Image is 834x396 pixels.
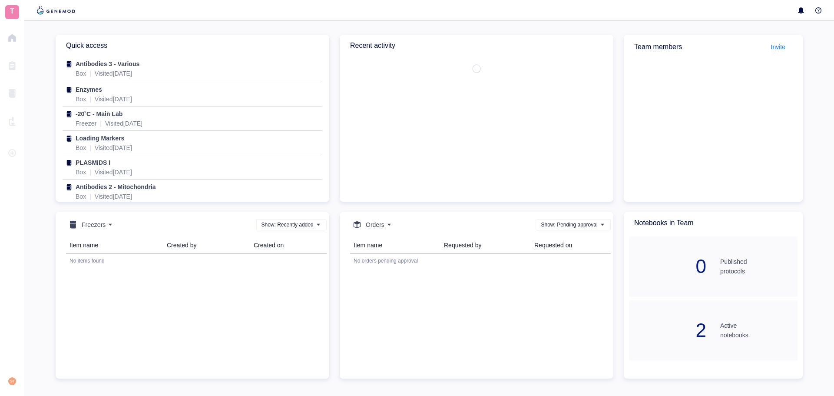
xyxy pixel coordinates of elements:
h5: Orders [366,220,387,230]
a: Inventory [3,87,22,106]
div: No items found [69,257,323,265]
th: Created on [250,237,327,253]
div: | [89,143,91,153]
div: Account [4,371,21,376]
span: Antibodies 2 - Mitochondria [76,183,152,191]
div: Visited [DATE] [103,119,140,128]
div: Visited [DATE] [95,143,131,153]
div: Recent activity [340,35,613,59]
div: Visited [DATE] [95,69,131,78]
button: Invite [777,40,792,54]
th: Created by [163,237,250,253]
div: Box [76,94,86,104]
a: Notebook [2,59,22,78]
div: | [89,69,91,78]
div: 0 [629,258,706,275]
div: Freezer [76,119,95,128]
div: Visited [DATE] [95,94,131,104]
div: Box [76,192,86,201]
div: | [98,119,100,128]
div: Box [76,143,86,153]
th: Item name [66,237,163,253]
th: Item name [350,237,440,253]
div: Notebooks in Team [624,212,803,236]
div: No orders pending approval [354,257,607,265]
span: PLASMIDS I [76,158,109,167]
div: | [89,192,91,201]
div: Quick access [56,35,329,59]
span: -20˚C - Main Lab [76,110,120,118]
div: | [89,94,91,104]
img: genemod-logo [35,5,77,16]
th: Requested by [440,237,531,253]
a: Dashboard [1,31,23,50]
span: Enzymes [76,85,99,94]
h5: Freezers [82,220,107,230]
div: Show: Pending approval [540,221,596,229]
div: Team members [624,35,803,59]
div: | [89,167,91,177]
th: Requested on [531,237,610,253]
div: Dashboard [1,45,23,50]
span: Loading Markers [76,134,120,143]
span: T [10,6,14,17]
span: ST [10,365,14,370]
div: Add [8,160,17,165]
span: Invite [777,43,792,51]
div: Visited [DATE] [95,192,131,201]
div: Box [76,167,86,177]
div: Active notebooks [720,321,798,340]
div: Visited [DATE] [95,167,131,177]
div: Box [76,69,86,78]
a: Core [7,114,17,133]
div: Core [7,128,17,133]
div: Notebook [2,73,22,78]
div: Show: Recently added [261,221,312,229]
div: Inventory [3,100,22,106]
div: 2 [629,322,706,339]
span: Antibodies 3 - Various [76,60,135,68]
div: Published protocols [720,257,798,276]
